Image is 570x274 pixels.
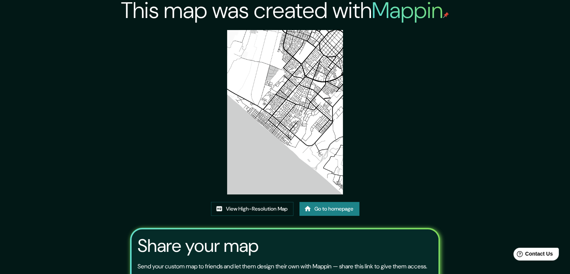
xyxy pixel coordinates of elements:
p: Send your custom map to friends and let them design their own with Mappin — share this link to gi... [138,262,427,271]
iframe: Help widget launcher [503,245,562,266]
img: created-map [227,30,343,194]
a: View High-Resolution Map [211,202,293,216]
img: mappin-pin [443,12,449,18]
h3: Share your map [138,235,259,256]
a: Go to homepage [299,202,359,216]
